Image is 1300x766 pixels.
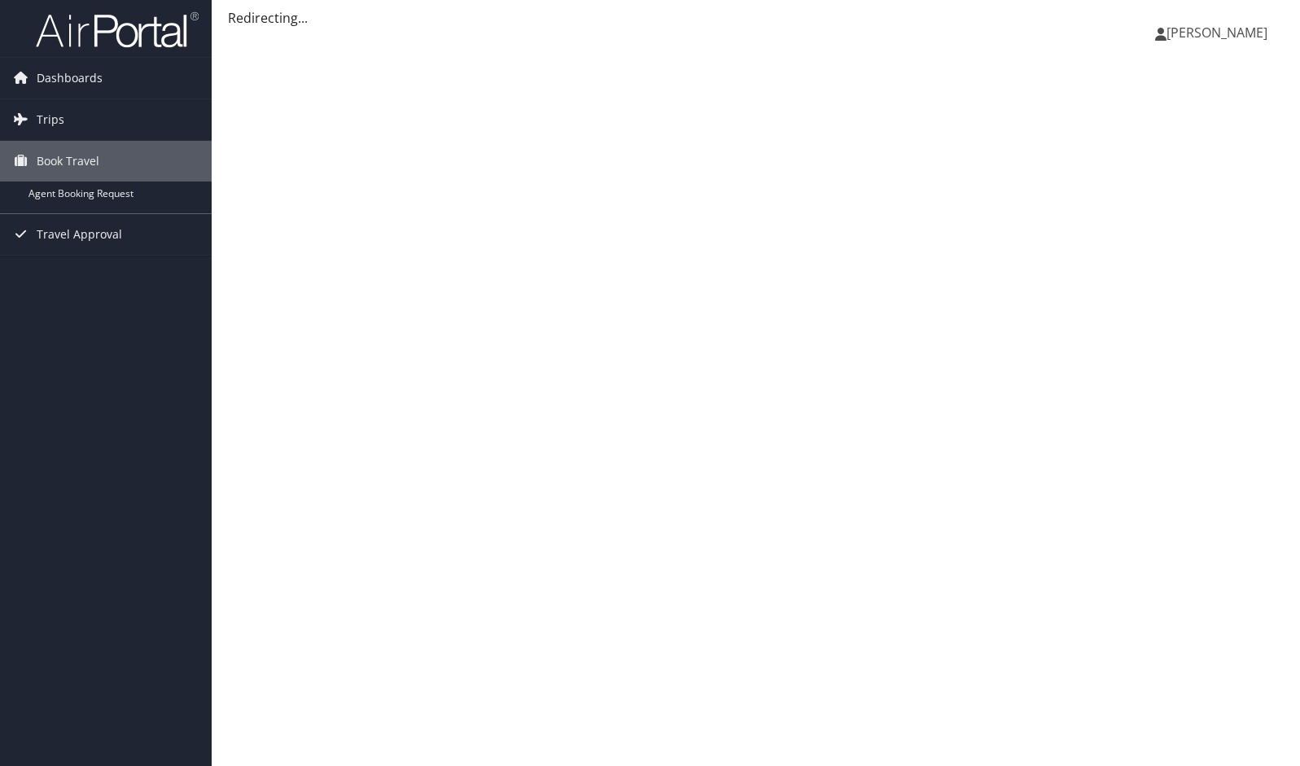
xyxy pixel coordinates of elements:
span: [PERSON_NAME] [1166,24,1267,42]
span: Dashboards [37,58,103,98]
span: Travel Approval [37,214,122,255]
span: Trips [37,99,64,140]
img: airportal-logo.png [36,11,199,49]
a: [PERSON_NAME] [1155,8,1284,57]
span: Book Travel [37,141,99,182]
div: Redirecting... [228,8,1284,28]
